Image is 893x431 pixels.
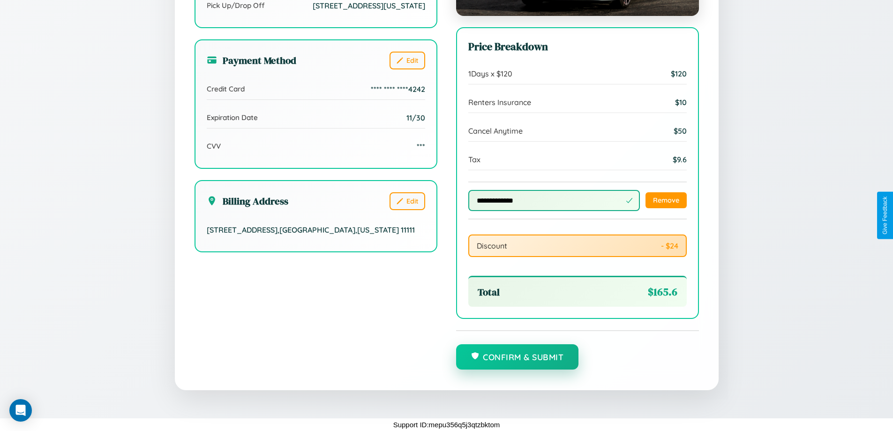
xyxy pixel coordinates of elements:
[478,285,500,299] span: Total
[207,142,221,151] span: CVV
[406,113,425,122] span: 11/30
[661,241,678,250] span: - $ 24
[468,69,512,78] span: 1 Days x $ 120
[675,98,687,107] span: $ 10
[882,197,888,234] div: Give Feedback
[671,69,687,78] span: $ 120
[207,84,245,93] span: Credit Card
[207,1,265,10] span: Pick Up/Drop Off
[390,52,425,69] button: Edit
[313,1,425,10] span: [STREET_ADDRESS][US_STATE]
[645,192,687,208] button: Remove
[207,225,415,234] span: [STREET_ADDRESS] , [GEOGRAPHIC_DATA] , [US_STATE] 11111
[207,53,296,67] h3: Payment Method
[468,126,523,136] span: Cancel Anytime
[207,113,258,122] span: Expiration Date
[456,344,579,370] button: Confirm & Submit
[674,126,687,136] span: $ 50
[648,285,677,299] span: $ 165.6
[390,192,425,210] button: Edit
[9,399,32,422] div: Open Intercom Messenger
[393,418,500,431] p: Support ID: mepu356q5j3qtzbktom
[207,194,288,208] h3: Billing Address
[468,155,480,164] span: Tax
[468,98,531,107] span: Renters Insurance
[477,241,507,250] span: Discount
[673,155,687,164] span: $ 9.6
[468,39,687,54] h3: Price Breakdown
